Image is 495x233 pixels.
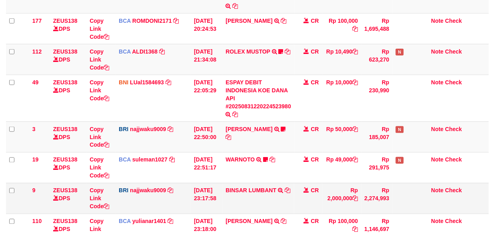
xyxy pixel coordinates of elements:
td: Rp 50,000 [322,121,361,152]
a: Note [431,48,444,55]
a: ZEUS138 [53,48,78,55]
span: 177 [32,18,42,24]
a: suleman1027 [132,157,168,163]
span: 19 [32,157,39,163]
a: Check [445,126,462,132]
td: DPS [50,183,86,214]
span: CR [311,48,319,55]
span: BCA [119,18,131,24]
a: Copy ESPAY DEBIT INDONESIA KOE DANA API #20250831220224523980 to clipboard [233,111,238,117]
span: CR [311,126,319,132]
a: BINSAR LUMBANT [226,187,277,194]
a: Copy ESPAY DEBIT INDONESIA KOE DANA API #20250831195606648654 to clipboard [233,3,238,9]
a: Check [445,79,462,86]
span: Has Note [396,49,404,56]
td: Rp 1,695,488 [361,13,393,44]
td: [DATE] 22:50:00 [191,121,222,152]
a: ROMDONI2171 [132,18,172,24]
td: [DATE] 20:24:53 [191,13,222,44]
td: DPS [50,13,86,44]
span: 9 [32,187,36,194]
td: Rp 623,270 [361,44,393,75]
a: Copy ROMDONI2171 to clipboard [174,18,179,24]
td: [DATE] 22:51:17 [191,152,222,183]
a: Copy Link Code [90,18,109,40]
span: 110 [32,218,42,225]
a: ROLEX MUSTOP [226,48,271,55]
td: Rp 291,975 [361,152,393,183]
a: Copy Link Code [90,157,109,179]
a: ALDI1368 [132,48,158,55]
a: Copy suleman1027 to clipboard [169,157,175,163]
a: ZEUS138 [53,157,78,163]
span: Has Note [396,126,404,133]
a: Copy TONI PANDAPOTAN to clipboard [281,218,287,225]
a: ZEUS138 [53,218,78,225]
span: CR [311,18,319,24]
a: Copy ALDI1368 to clipboard [159,48,165,55]
td: Rp 10,490 [322,44,361,75]
a: najjwaku9009 [130,126,166,132]
span: BCA [119,48,131,55]
span: BNI [119,79,128,86]
a: WARNOTO [226,157,255,163]
a: Copy Rp 10,490 to clipboard [353,48,358,55]
a: Copy ADIL KUDRATULL to clipboard [226,134,232,140]
a: Copy Link Code [90,187,109,210]
a: [PERSON_NAME] [226,126,273,132]
span: BCA [119,218,131,225]
span: 112 [32,48,42,55]
a: Copy Rp 100,000 to clipboard [353,226,358,233]
td: DPS [50,152,86,183]
a: yulianar1401 [132,218,166,225]
a: Check [445,187,462,194]
a: ZEUS138 [53,18,78,24]
a: Copy Rp 50,000 to clipboard [353,126,358,132]
a: Copy Link Code [90,48,109,71]
a: ZEUS138 [53,126,78,132]
td: Rp 100,000 [322,13,361,44]
a: Copy yulianar1401 to clipboard [168,218,174,225]
td: [DATE] 23:17:58 [191,183,222,214]
a: ZEUS138 [53,187,78,194]
span: BRI [119,126,128,132]
td: [DATE] 21:34:08 [191,44,222,75]
td: Rp 2,274,993 [361,183,393,214]
a: Copy Rp 100,000 to clipboard [353,26,358,32]
a: Note [431,79,444,86]
a: [PERSON_NAME] [226,18,273,24]
span: CR [311,218,319,225]
a: Note [431,218,444,225]
a: Copy Rp 49,000 to clipboard [353,157,358,163]
a: Check [445,48,462,55]
td: Rp 230,990 [361,75,393,121]
a: Check [445,157,462,163]
td: Rp 185,007 [361,121,393,152]
a: Copy najjwaku9009 to clipboard [168,126,174,132]
td: Rp 10,000 [322,75,361,121]
a: Check [445,218,462,225]
td: DPS [50,44,86,75]
td: DPS [50,75,86,121]
a: Copy ROLEX MUSTOP to clipboard [285,48,291,55]
a: Copy BINSAR LUMBANT to clipboard [285,187,290,194]
a: Copy Rp 2,000,000 to clipboard [353,195,358,202]
a: ZEUS138 [53,79,78,86]
span: BCA [119,157,131,163]
span: Has Note [396,157,404,164]
td: Rp 2,000,000 [322,183,361,214]
a: najjwaku9009 [130,187,166,194]
a: Check [445,18,462,24]
span: BRI [119,187,128,194]
a: Copy LUal1584693 to clipboard [166,79,171,86]
a: Note [431,18,444,24]
td: DPS [50,121,86,152]
a: Copy WARNOTO to clipboard [269,157,275,163]
a: Note [431,126,444,132]
span: CR [311,187,319,194]
span: CR [311,157,319,163]
a: Copy Rp 10,000 to clipboard [353,79,358,86]
a: ESPAY DEBIT INDONESIA KOE DANA API #20250831220224523980 [226,79,291,110]
a: Copy Link Code [90,126,109,148]
span: 49 [32,79,39,86]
